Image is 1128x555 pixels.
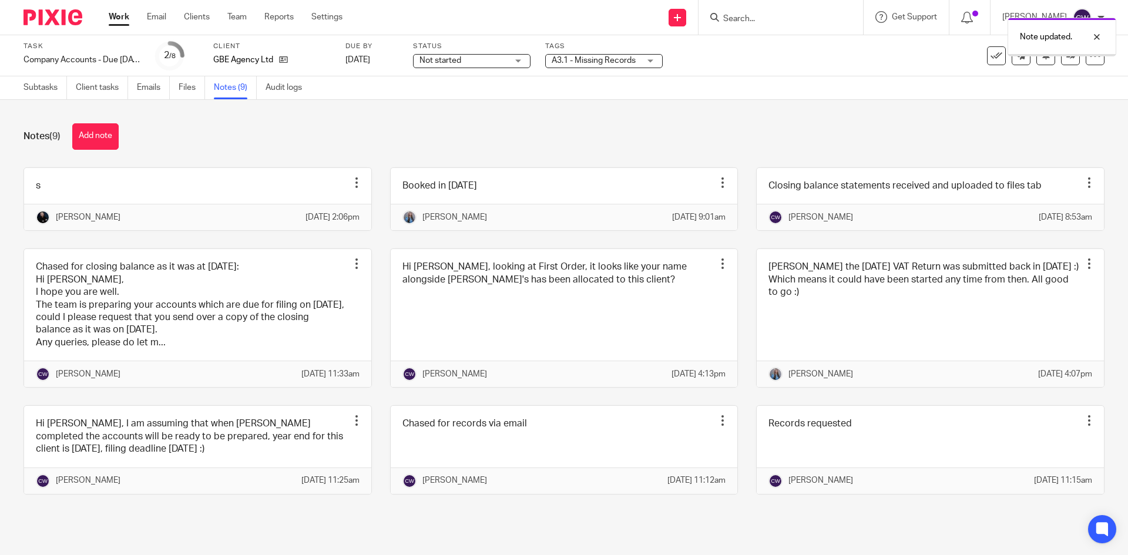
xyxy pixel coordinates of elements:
a: Reports [264,11,294,23]
a: Files [179,76,205,99]
a: Notes (9) [214,76,257,99]
a: Clients [184,11,210,23]
img: Amanda-scaled.jpg [768,367,783,381]
div: 2 [164,49,176,62]
img: Headshots%20accounting4everything_Poppy%20Jakes%20Photography-2203.jpg [36,210,50,224]
h1: Notes [23,130,61,143]
img: svg%3E [402,367,417,381]
p: [PERSON_NAME] [422,475,487,486]
p: [DATE] 4:07pm [1038,368,1092,380]
img: svg%3E [768,210,783,224]
span: (9) [49,132,61,141]
small: /8 [169,53,176,59]
img: Pixie [23,9,82,25]
img: svg%3E [402,474,417,488]
label: Tags [545,42,663,51]
label: Due by [345,42,398,51]
p: GBE Agency Ltd [213,54,273,66]
a: Client tasks [76,76,128,99]
p: [PERSON_NAME] [422,368,487,380]
a: Subtasks [23,76,67,99]
div: Company Accounts - Due 1st May 2023 Onwards [23,54,141,66]
p: [DATE] 9:01am [672,211,726,223]
img: svg%3E [36,474,50,488]
p: [PERSON_NAME] [422,211,487,223]
img: Amanda-scaled.jpg [402,210,417,224]
label: Task [23,42,141,51]
a: Work [109,11,129,23]
a: Team [227,11,247,23]
p: [PERSON_NAME] [56,211,120,223]
div: Company Accounts - Due [DATE] Onwards [23,54,141,66]
p: [DATE] 11:15am [1034,475,1092,486]
img: svg%3E [768,474,783,488]
a: Emails [137,76,170,99]
p: [PERSON_NAME] [788,211,853,223]
p: [PERSON_NAME] [56,368,120,380]
p: [PERSON_NAME] [788,368,853,380]
span: [DATE] [345,56,370,64]
label: Client [213,42,331,51]
p: [PERSON_NAME] [788,475,853,486]
span: Not started [419,56,461,65]
img: svg%3E [1073,8,1092,27]
img: svg%3E [36,367,50,381]
p: Note updated. [1020,31,1072,43]
a: Settings [311,11,343,23]
p: [DATE] 11:12am [667,475,726,486]
p: [DATE] 11:25am [301,475,360,486]
p: [DATE] 2:06pm [305,211,360,223]
label: Status [413,42,531,51]
p: [DATE] 8:53am [1039,211,1092,223]
p: [DATE] 11:33am [301,368,360,380]
a: Email [147,11,166,23]
span: A3.1 - Missing Records [552,56,636,65]
a: Audit logs [266,76,311,99]
p: [PERSON_NAME] [56,475,120,486]
button: Add note [72,123,119,150]
p: [DATE] 4:13pm [672,368,726,380]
